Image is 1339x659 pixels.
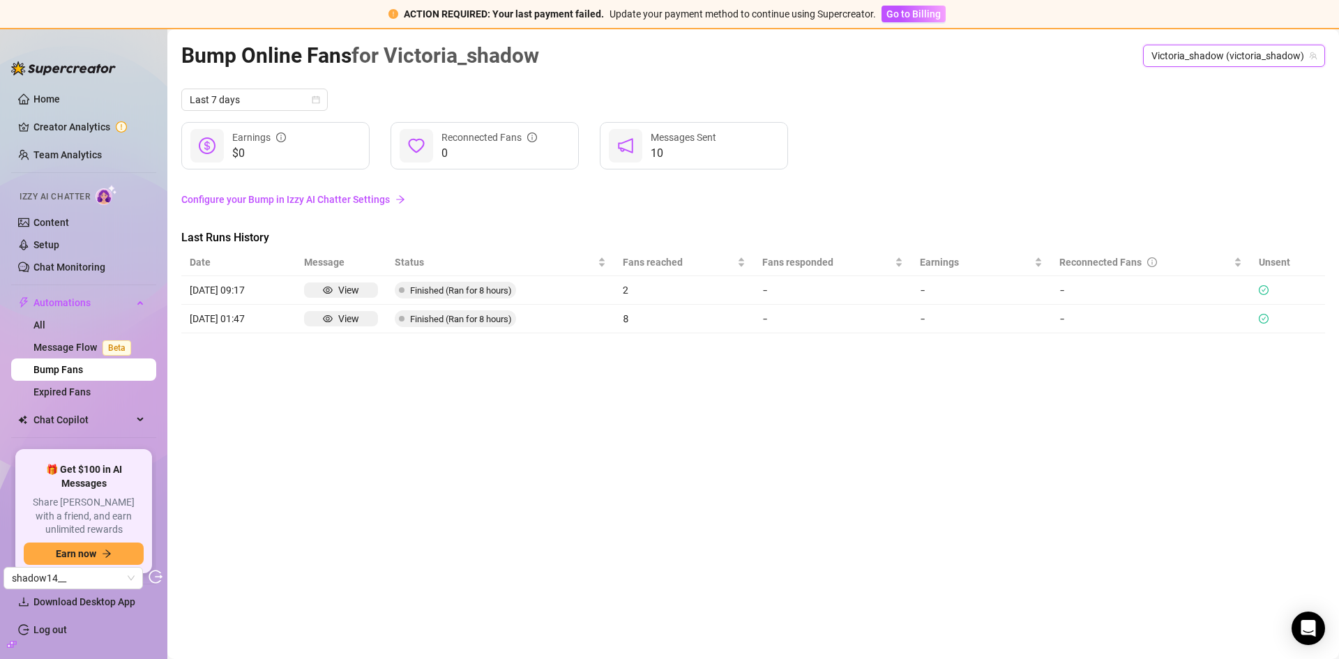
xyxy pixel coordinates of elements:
[33,149,102,160] a: Team Analytics
[527,132,537,142] span: info-circle
[20,190,90,204] span: Izzy AI Chatter
[96,185,117,205] img: AI Chatter
[920,311,925,326] article: -
[441,145,537,162] span: 0
[886,8,941,20] span: Go to Billing
[190,282,287,298] article: [DATE] 09:17
[1147,257,1157,267] span: info-circle
[102,549,112,559] span: arrow-right
[1059,255,1231,270] div: Reconnected Fans
[33,116,145,138] a: Creator Analytics exclamation-circle
[11,61,116,75] img: logo-BBDzfeDw.svg
[920,282,925,298] article: -
[395,195,405,204] span: arrow-right
[33,262,105,273] a: Chat Monitoring
[623,311,746,326] article: 8
[920,255,1031,270] span: Earnings
[338,311,359,326] div: View
[296,249,386,276] th: Message
[651,132,716,143] span: Messages Sent
[24,543,144,565] button: Earn nowarrow-right
[754,249,911,276] th: Fans responded
[33,217,69,228] a: Content
[33,386,91,397] a: Expired Fans
[410,314,512,324] span: Finished (Ran for 8 hours)
[388,9,398,19] span: exclamation-circle
[232,130,286,145] div: Earnings
[762,255,892,270] span: Fans responded
[911,249,1051,276] th: Earnings
[395,255,595,270] span: Status
[190,89,319,110] span: Last 7 days
[1259,314,1269,324] span: check-circle
[1059,311,1242,326] article: -
[181,186,1325,213] a: Configure your Bump in Izzy AI Chatter Settingsarrow-right
[199,137,215,154] span: dollar
[1292,612,1325,645] div: Open Intercom Messenger
[232,145,286,162] span: $0
[323,285,333,295] span: eye
[24,463,144,490] span: 🎁 Get $100 in AI Messages
[12,568,135,589] span: shadow14__
[610,8,876,20] span: Update your payment method to continue using Supercreator.
[18,415,27,425] img: Chat Copilot
[190,311,287,326] article: [DATE] 01:47
[410,285,512,296] span: Finished (Ran for 8 hours)
[33,291,133,314] span: Automations
[651,145,716,162] span: 10
[1259,285,1269,295] span: check-circle
[103,340,131,356] span: Beta
[882,8,946,20] a: Go to Billing
[7,639,17,649] span: build
[1151,45,1317,66] span: Victoria_shadow (victoria_shadow)
[18,596,29,607] span: download
[24,496,144,537] span: Share [PERSON_NAME] with a friend, and earn unlimited rewards
[441,130,537,145] div: Reconnected Fans
[33,239,59,250] a: Setup
[762,282,903,298] article: -
[1059,282,1242,298] article: -
[351,43,539,68] span: for Victoria_shadow
[33,319,45,331] a: All
[33,624,67,635] a: Log out
[276,132,286,142] span: info-circle
[623,282,746,298] article: 2
[404,8,604,20] strong: ACTION REQUIRED: Your last payment failed.
[1309,52,1317,60] span: team
[181,192,1325,207] a: Configure your Bump in Izzy AI Chatter Settings
[33,364,83,375] a: Bump Fans
[149,570,162,584] span: logout
[614,249,754,276] th: Fans reached
[623,255,734,270] span: Fans reached
[386,249,614,276] th: Status
[882,6,946,22] button: Go to Billing
[762,311,903,326] article: -
[33,93,60,105] a: Home
[408,137,425,154] span: heart
[338,282,359,298] div: View
[33,596,135,607] span: Download Desktop App
[617,137,634,154] span: notification
[312,96,320,104] span: calendar
[1250,249,1299,276] th: Unsent
[181,229,416,246] span: Last Runs History
[56,548,96,559] span: Earn now
[33,342,137,353] a: Message FlowBeta
[323,314,333,324] span: eye
[181,39,539,72] article: Bump Online Fans
[33,409,133,431] span: Chat Copilot
[18,297,29,308] span: thunderbolt
[181,249,296,276] th: Date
